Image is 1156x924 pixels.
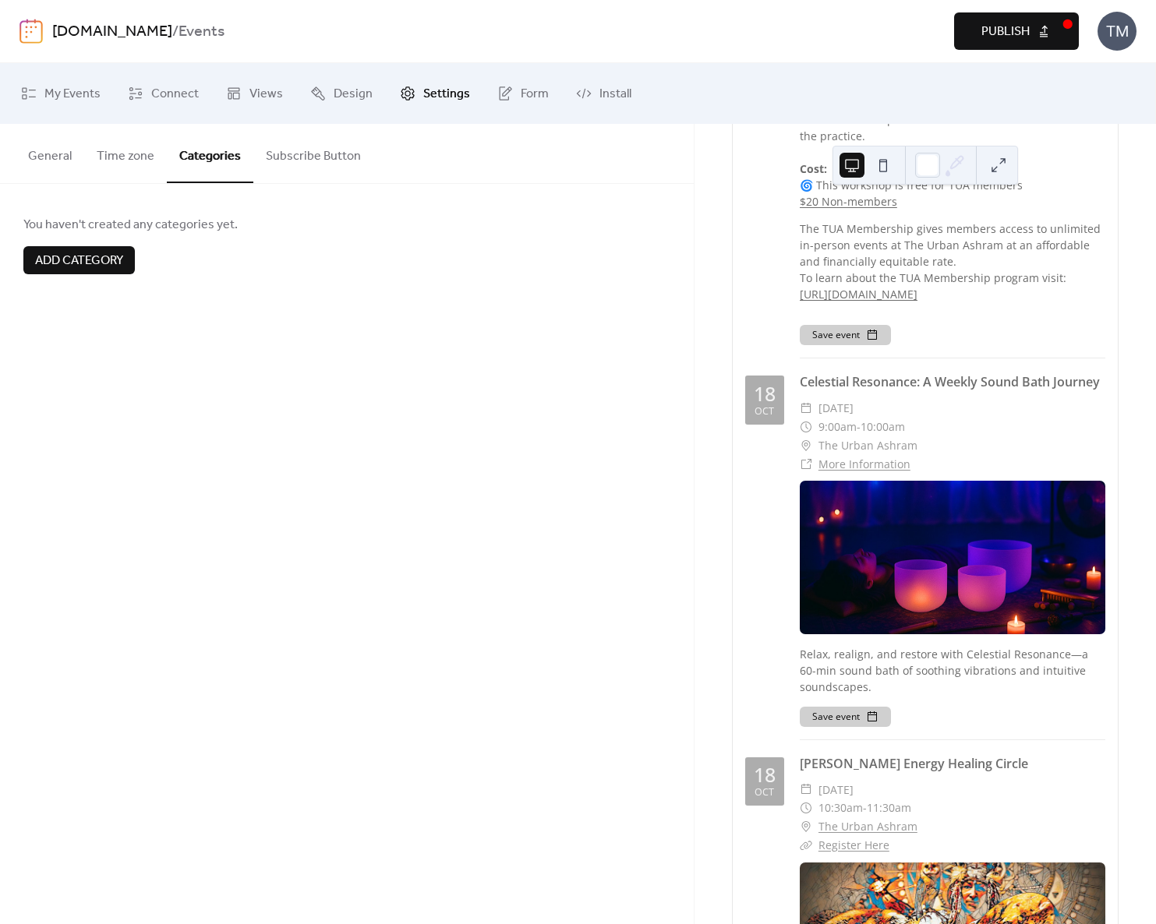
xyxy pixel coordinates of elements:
[754,765,776,785] div: 18
[800,707,891,727] button: Save event
[818,457,910,471] a: More Information
[423,82,470,107] span: Settings
[214,69,295,118] a: Views
[486,69,560,118] a: Form
[800,399,812,418] div: ​
[755,788,774,798] div: Oct
[800,418,812,436] div: ​
[35,252,123,270] span: Add category
[116,69,210,118] a: Connect
[151,82,199,107] span: Connect
[818,436,917,455] span: The Urban Ashram
[19,19,43,44] img: logo
[52,17,172,47] a: [DOMAIN_NAME]
[44,82,101,107] span: My Events
[564,69,643,118] a: Install
[800,646,1105,695] div: Relax, realign, and restore with Celestial Resonance—a 60-min sound bath of soothing vibrations a...
[16,124,84,182] button: General
[800,781,812,799] div: ​
[800,755,1028,772] a: [PERSON_NAME] Energy Healing Circle
[818,838,889,852] a: Register Here
[857,418,861,436] span: -
[179,17,224,47] b: Events
[521,82,549,107] span: Form
[800,436,812,455] div: ​
[818,399,854,418] span: [DATE]
[334,82,373,107] span: Design
[23,246,135,274] button: Add category
[800,194,897,209] a: $20 Non-members
[755,407,774,417] div: Oct
[172,17,179,47] b: /
[818,781,854,799] span: [DATE]
[863,799,867,817] span: -
[861,418,905,436] span: 10:00am
[388,69,482,118] a: Settings
[981,23,1030,41] span: Publish
[167,124,253,183] button: Categories
[800,817,812,836] div: ​
[800,325,891,345] button: Save event
[84,124,167,182] button: Time zone
[818,817,917,836] a: The Urban Ashram
[23,216,670,235] span: You haven't created any categories yet.
[754,384,776,404] div: 18
[599,82,631,107] span: Install
[818,799,863,817] span: 10:30am
[800,220,1105,302] p: The TUA Membership gives members access to unlimited in-person events at The Urban Ashram at an a...
[1098,12,1137,51] div: TM
[954,12,1079,50] button: Publish
[800,799,812,817] div: ​
[800,836,812,855] div: ​
[9,69,112,118] a: My Events
[249,82,283,107] span: Views
[800,455,812,474] div: ​
[867,799,911,817] span: 11:30am
[253,124,373,182] button: Subscribe Button
[800,373,1100,390] a: Celestial Resonance: A Weekly Sound Bath Journey
[818,418,857,436] span: 9:00am
[800,161,827,176] b: Cost:
[800,287,917,302] a: [URL][DOMAIN_NAME]
[299,69,384,118] a: Design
